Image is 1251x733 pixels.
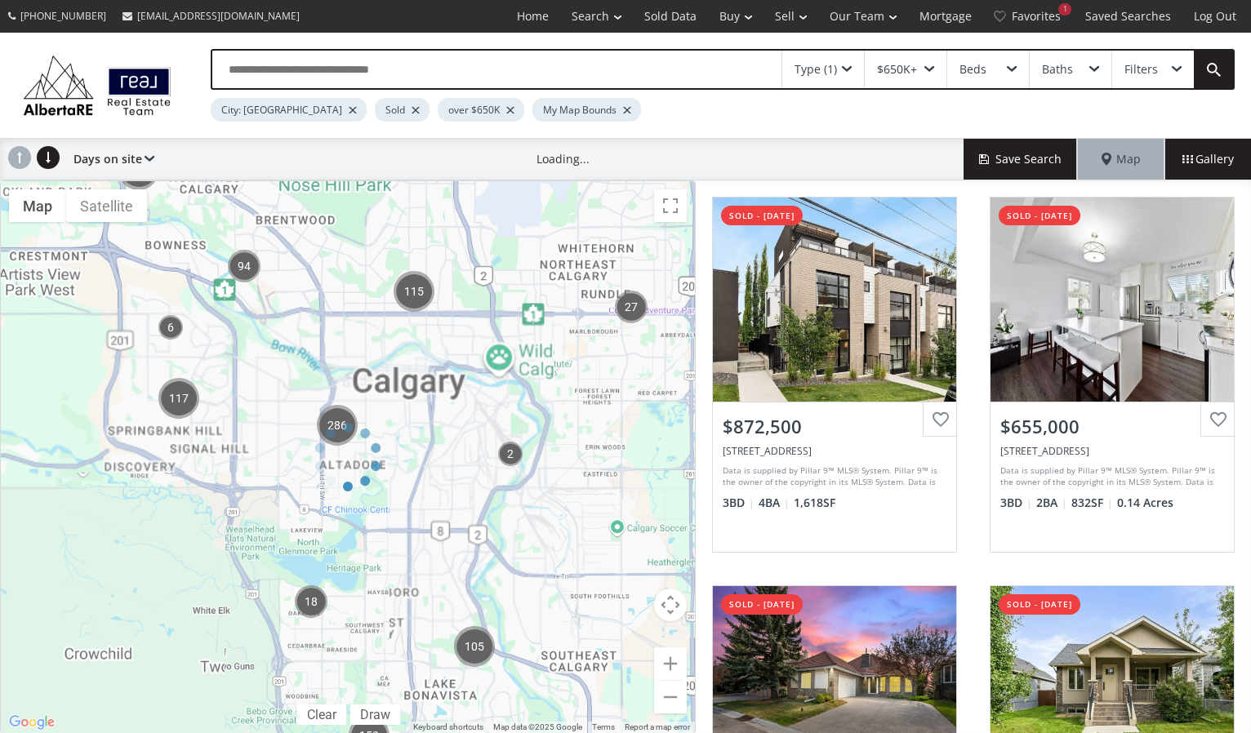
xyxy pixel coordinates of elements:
[794,495,835,511] span: 1,618 SF
[1058,3,1071,16] div: 1
[114,1,308,31] a: [EMAIL_ADDRESS][DOMAIN_NAME]
[536,151,590,167] div: Loading...
[723,464,942,489] div: Data is supplied by Pillar 9™ MLS® System. Pillar 9™ is the owner of the copyright in its MLS® Sy...
[1071,495,1113,511] span: 832 SF
[795,64,837,75] div: Type (1)
[1000,495,1032,511] span: 3 BD
[759,495,790,511] span: 4 BA
[438,98,524,122] div: over $650K
[959,64,986,75] div: Beds
[973,180,1251,569] a: sold - [DATE]$655,000[STREET_ADDRESS]Data is supplied by Pillar 9™ MLS® System. Pillar 9™ is the ...
[1164,139,1251,180] div: Gallery
[723,495,755,511] span: 3 BD
[1000,444,1224,458] div: 805 67 Avenue SW, Calgary, AB T2V 0M6
[1078,139,1164,180] div: Map
[137,9,300,23] span: [EMAIL_ADDRESS][DOMAIN_NAME]
[723,444,946,458] div: 1826 38 Avenue SW, Calgary, AB T2T 6X8
[532,98,641,122] div: My Map Bounds
[1000,464,1220,489] div: Data is supplied by Pillar 9™ MLS® System. Pillar 9™ is the owner of the copyright in its MLS® Sy...
[723,414,946,439] div: $872,500
[1102,151,1141,167] span: Map
[211,98,367,122] div: City: [GEOGRAPHIC_DATA]
[375,98,430,122] div: Sold
[1117,495,1173,511] span: 0.14 Acres
[696,180,973,569] a: sold - [DATE]$872,500[STREET_ADDRESS]Data is supplied by Pillar 9™ MLS® System. Pillar 9™ is the ...
[1036,495,1067,511] span: 2 BA
[1000,414,1224,439] div: $655,000
[964,139,1078,180] button: Save Search
[1182,151,1234,167] span: Gallery
[1042,64,1073,75] div: Baths
[16,51,178,118] img: Logo
[1124,64,1158,75] div: Filters
[65,139,154,180] div: Days on site
[877,64,917,75] div: $650K+
[20,9,106,23] span: [PHONE_NUMBER]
